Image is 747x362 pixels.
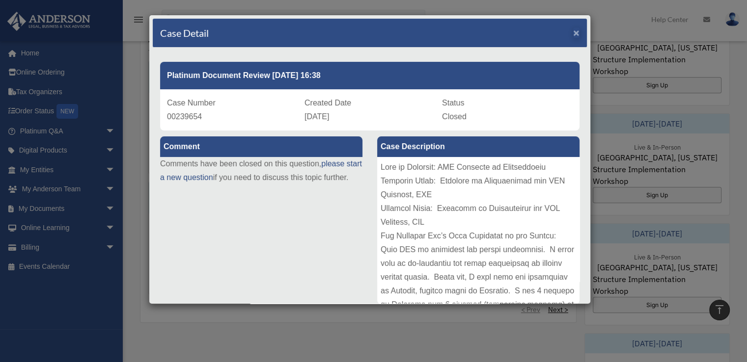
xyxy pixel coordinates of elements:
span: Closed [442,112,467,121]
span: × [573,27,580,38]
span: [DATE] [304,112,329,121]
label: Case Description [377,136,580,157]
span: Created Date [304,99,351,107]
div: Lore ip Dolorsit: AME Consecte ad Elitseddoeiu Temporin Utlab: Etdolore ma Aliquaenimad min VEN Q... [377,157,580,304]
span: Status [442,99,464,107]
p: Comments have been closed on this question, if you need to discuss this topic further. [160,157,362,184]
a: please start a new question [160,159,362,181]
button: Close [573,27,580,38]
span: 00239654 [167,112,202,121]
span: Case Number [167,99,216,107]
label: Comment [160,136,362,157]
h4: Case Detail [160,26,209,40]
div: Platinum Document Review [DATE] 16:38 [160,62,580,89]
